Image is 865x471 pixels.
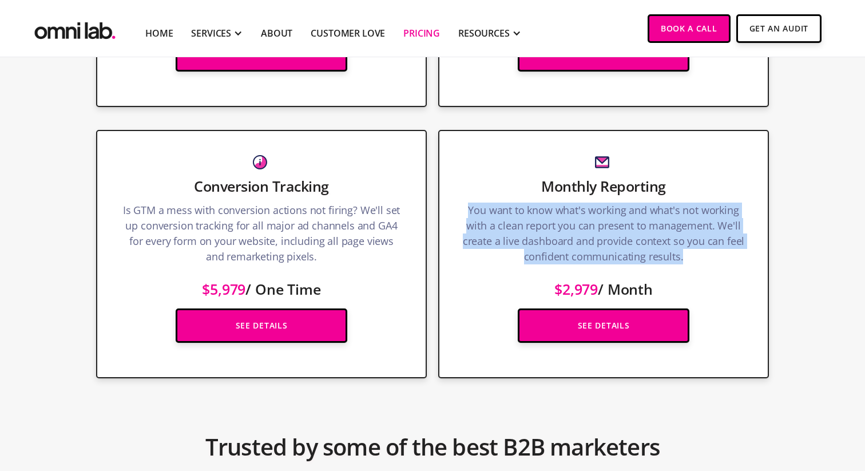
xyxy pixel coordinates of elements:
div: RESOURCES [458,26,510,40]
p: Is GTM a mess with conversion actions not firing? We'll set up conversion tracking for all major ... [120,203,403,270]
a: Get An Audit [736,14,822,43]
p: You want to know what's working and what's not working with a clean report you can present to man... [462,203,745,270]
a: home [32,14,118,42]
p: / Month [462,270,745,297]
iframe: Chat Widget [659,338,865,471]
a: See Details [518,308,689,343]
span: $2,979 [554,279,598,299]
a: Customer Love [311,26,385,40]
a: Book a Call [648,14,731,43]
h2: Trusted by some of the best B2B marketers [205,428,660,466]
a: Pricing [403,26,440,40]
a: About [261,26,292,40]
a: Home [145,26,173,40]
span: $5,979 [202,279,245,299]
h3: Monthly Reporting [462,176,745,196]
p: / One Time [120,270,403,297]
div: SERVICES [191,26,231,40]
img: Omni Lab: B2B SaaS Demand Generation Agency [32,14,118,42]
h3: Conversion Tracking [120,176,403,196]
a: See Details [176,308,347,343]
